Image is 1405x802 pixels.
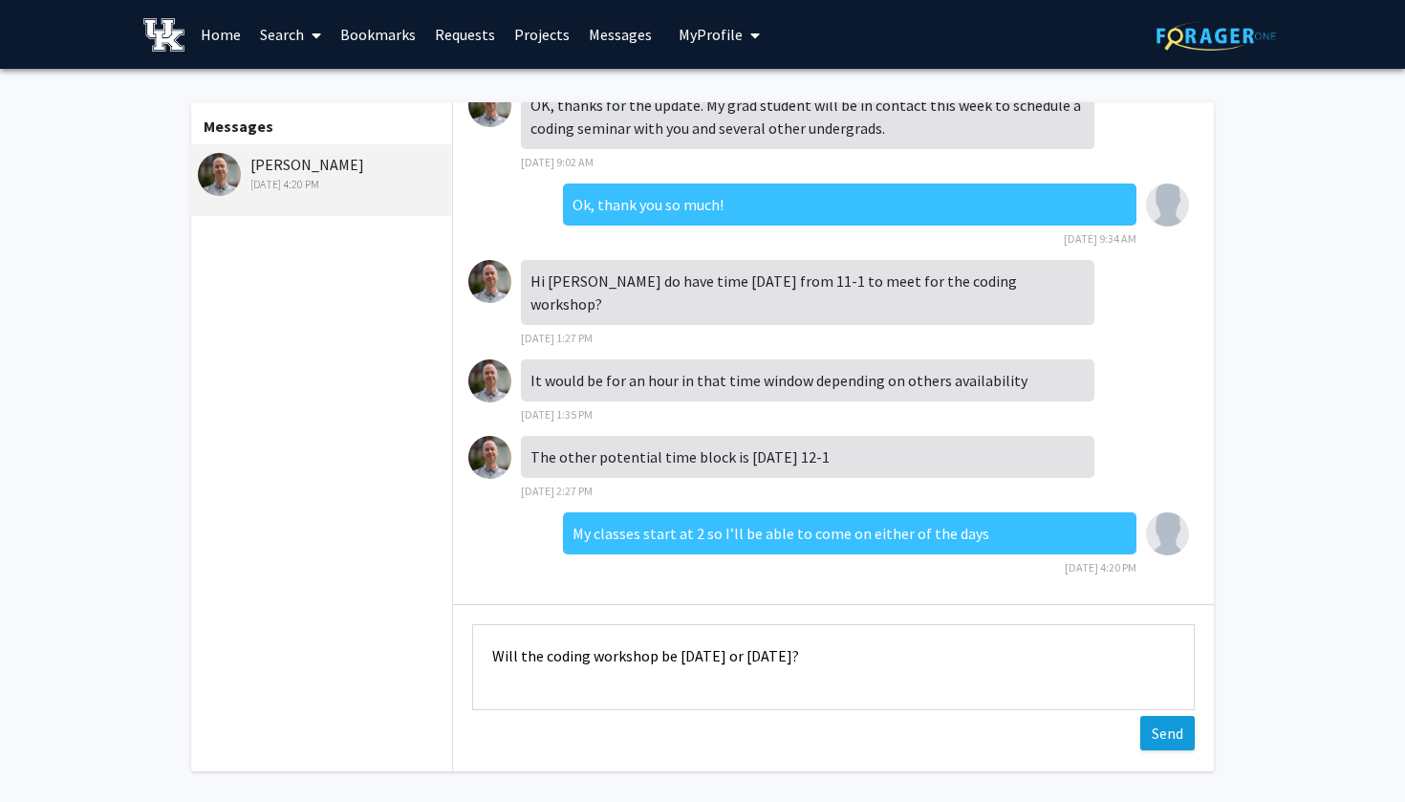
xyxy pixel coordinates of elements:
iframe: Chat [14,716,81,788]
a: Projects [505,1,579,68]
div: Hi [PERSON_NAME] do have time [DATE] from 11-1 to meet for the coding workshop? [521,260,1094,325]
a: Home [191,1,250,68]
div: OK, thanks for the update. My grad student will be in contact this week to schedule a coding semi... [521,84,1094,149]
span: [DATE] 9:02 AM [521,155,594,169]
div: [PERSON_NAME] [198,153,447,193]
img: Aayusha Kandel [1146,184,1189,227]
img: Jake Ferguson [198,153,241,196]
div: [DATE] 4:20 PM [198,176,447,193]
img: Jake Ferguson [468,359,511,402]
img: ForagerOne Logo [1156,21,1276,51]
a: Search [250,1,331,68]
img: University of Kentucky Logo [143,18,184,52]
img: Aayusha Kandel [1146,512,1189,555]
a: Messages [579,1,661,68]
a: Bookmarks [331,1,425,68]
span: [DATE] 1:35 PM [521,407,593,422]
span: [DATE] 2:27 PM [521,484,593,498]
span: [DATE] 1:27 PM [521,331,593,345]
div: Ok, thank you so much! [563,184,1136,226]
img: Jake Ferguson [468,436,511,479]
div: The other potential time block is [DATE] 12-1 [521,436,1094,478]
span: [DATE] 9:34 AM [1064,231,1136,246]
img: Jake Ferguson [468,260,511,303]
span: My Profile [679,25,743,44]
div: My classes start at 2 so I’ll be able to come on either of the days [563,512,1136,554]
textarea: Message [472,624,1195,710]
button: Send [1140,716,1195,750]
span: [DATE] 4:20 PM [1065,560,1136,574]
div: It would be for an hour in that time window depending on others availability [521,359,1094,401]
b: Messages [204,117,273,136]
a: Requests [425,1,505,68]
img: Jake Ferguson [468,84,511,127]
